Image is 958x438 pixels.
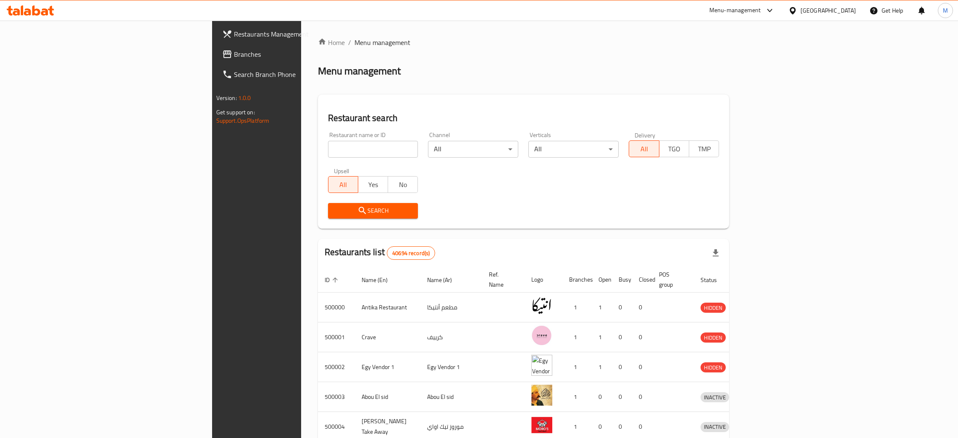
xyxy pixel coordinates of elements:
div: All [528,141,619,158]
button: No [388,176,418,193]
td: Egy Vendor 1 [355,352,420,382]
h2: Restaurant search [328,112,719,124]
span: Name (Ar) [427,275,463,285]
nav: breadcrumb [318,37,730,47]
h2: Menu management [318,64,401,78]
td: كرييف [420,322,482,352]
td: Egy Vendor 1 [420,352,482,382]
a: Branches [215,44,372,64]
td: Abou El sid [420,382,482,412]
span: Menu management [354,37,410,47]
span: Search [335,206,412,216]
input: Search for restaurant name or ID.. [328,141,418,158]
td: 1 [562,322,592,352]
span: All [633,143,656,155]
td: 1 [592,322,612,352]
span: Get support on: [216,107,255,118]
a: Support.OpsPlatform [216,115,270,126]
td: 1 [562,382,592,412]
td: Crave [355,322,420,352]
td: مطعم أنتيكا [420,293,482,322]
td: 1 [562,352,592,382]
button: Search [328,203,418,219]
th: Branches [562,267,592,293]
td: 0 [592,382,612,412]
th: Busy [612,267,632,293]
span: TMP [693,143,716,155]
span: Restaurants Management [234,29,365,39]
div: Total records count [387,246,435,260]
div: HIDDEN [701,303,726,313]
label: Upsell [334,168,349,174]
td: Abou El sid [355,382,420,412]
div: [GEOGRAPHIC_DATA] [801,6,856,15]
span: HIDDEN [701,303,726,313]
th: Closed [632,267,652,293]
td: 0 [612,293,632,322]
span: Search Branch Phone [234,69,365,79]
td: Antika Restaurant [355,293,420,322]
td: 0 [632,293,652,322]
img: Abou El sid [531,385,552,406]
a: Search Branch Phone [215,64,372,84]
span: No [391,179,415,191]
span: INACTIVE [701,422,729,432]
span: TGO [663,143,686,155]
span: 40694 record(s) [387,249,435,257]
img: Crave [531,325,552,346]
button: All [629,140,659,157]
h2: Restaurants list [325,246,436,260]
img: Moro's Take Away [531,414,552,435]
th: Open [592,267,612,293]
img: Antika Restaurant [531,295,552,316]
th: Logo [525,267,562,293]
label: Delivery [635,132,656,138]
td: 0 [632,322,652,352]
div: INACTIVE [701,422,729,432]
div: All [428,141,518,158]
span: Branches [234,49,365,59]
td: 1 [562,293,592,322]
div: Export file [706,243,726,263]
td: 1 [592,293,612,322]
span: 1.0.0 [238,92,251,103]
td: 0 [612,382,632,412]
td: 0 [612,352,632,382]
span: Status [701,275,728,285]
a: Restaurants Management [215,24,372,44]
span: INACTIVE [701,393,729,402]
td: 0 [612,322,632,352]
span: Name (En) [362,275,399,285]
button: TGO [659,140,689,157]
span: POS group [659,269,684,290]
div: HIDDEN [701,332,726,343]
button: Yes [358,176,388,193]
span: Version: [216,92,237,103]
img: Egy Vendor 1 [531,355,552,376]
td: 0 [632,382,652,412]
span: HIDDEN [701,363,726,372]
td: 1 [592,352,612,382]
span: M [943,6,948,15]
span: HIDDEN [701,333,726,343]
span: Ref. Name [489,269,514,290]
div: Menu-management [709,5,761,16]
button: TMP [689,140,719,157]
button: All [328,176,358,193]
span: Yes [362,179,385,191]
span: ID [325,275,341,285]
td: 0 [632,352,652,382]
span: All [332,179,355,191]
